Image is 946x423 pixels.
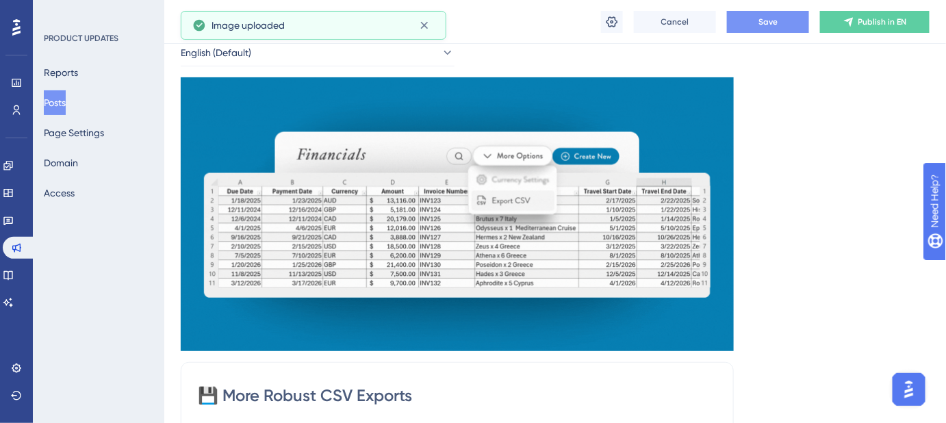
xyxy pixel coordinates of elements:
[44,90,66,115] button: Posts
[44,181,75,205] button: Access
[181,77,734,351] img: file-1758826391737.gif
[32,3,86,20] span: Need Help?
[44,120,104,145] button: Page Settings
[44,33,118,44] div: PRODUCT UPDATES
[820,11,930,33] button: Publish in EN
[181,39,455,66] button: English (Default)
[661,16,689,27] span: Cancel
[181,44,251,61] span: English (Default)
[198,385,717,407] input: Post Title
[727,11,809,33] button: Save
[889,369,930,410] iframe: UserGuiding AI Assistant Launcher
[858,16,907,27] span: Publish in EN
[212,17,285,34] span: Image uploaded
[634,11,716,33] button: Cancel
[44,60,78,85] button: Reports
[758,16,778,27] span: Save
[44,151,78,175] button: Domain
